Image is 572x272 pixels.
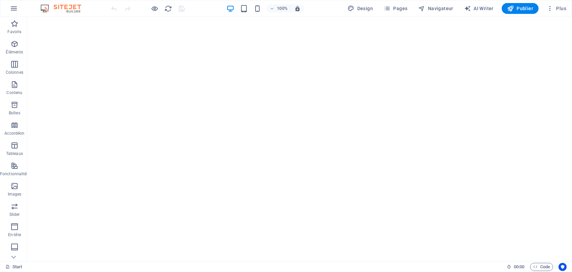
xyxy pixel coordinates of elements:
[6,90,22,95] p: Contenu
[345,3,376,14] button: Design
[530,263,553,271] button: Code
[544,3,569,14] button: Plus
[164,5,172,13] i: Actualiser la page
[348,5,373,12] span: Design
[533,263,550,271] span: Code
[164,4,172,13] button: reload
[507,263,525,271] h6: Durée de la session
[9,212,20,217] p: Slider
[267,4,291,13] button: 100%
[519,264,520,269] span: :
[381,3,410,14] button: Pages
[6,151,23,156] p: Tableaux
[547,5,566,12] span: Plus
[464,5,494,12] span: AI Writer
[5,263,22,271] a: Cliquez pour annuler la sélection. Double-cliquez pour ouvrir Pages.
[9,110,20,116] p: Boîtes
[294,5,301,12] i: Lors du redimensionnement, ajuster automatiquement le niveau de zoom en fonction de l'appareil sé...
[415,3,456,14] button: Navigateur
[558,263,567,271] button: Usercentrics
[4,131,24,136] p: Accordéon
[8,191,22,197] p: Images
[345,3,376,14] div: Design (Ctrl+Alt+Y)
[507,5,533,12] span: Publier
[6,70,23,75] p: Colonnes
[384,5,407,12] span: Pages
[461,3,496,14] button: AI Writer
[277,4,288,13] h6: 100%
[150,4,159,13] button: Cliquez ici pour quitter le mode Aperçu et poursuivre l'édition.
[2,252,26,258] p: Pied de page
[8,232,21,237] p: En-tête
[502,3,539,14] button: Publier
[6,49,23,55] p: Éléments
[39,4,90,13] img: Editor Logo
[7,29,21,35] p: Favoris
[418,5,453,12] span: Navigateur
[514,263,524,271] span: 00 00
